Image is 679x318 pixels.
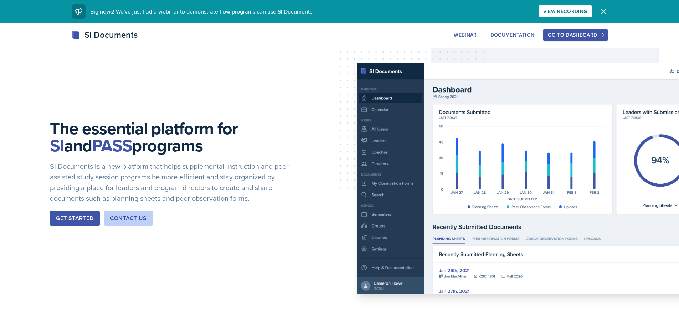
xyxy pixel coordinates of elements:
button: Contact Us [104,211,153,226]
div: Contact Us [110,214,147,223]
div: Webinar [454,32,477,38]
button: Get Started [50,211,99,226]
button: Go to Dashboard [543,29,607,41]
div: View Recording [543,9,587,14]
div: SI Documents [72,28,138,41]
button: Documentation [486,29,539,41]
div: Documentation [490,32,535,38]
div: Get Started [56,214,93,223]
button: View Recording [539,5,592,17]
div: Go to Dashboard [548,32,603,38]
button: Webinar [449,29,481,41]
span: Big news! We've just had a webinar to demonstrate how programs can use SI Documents. [90,7,314,15]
